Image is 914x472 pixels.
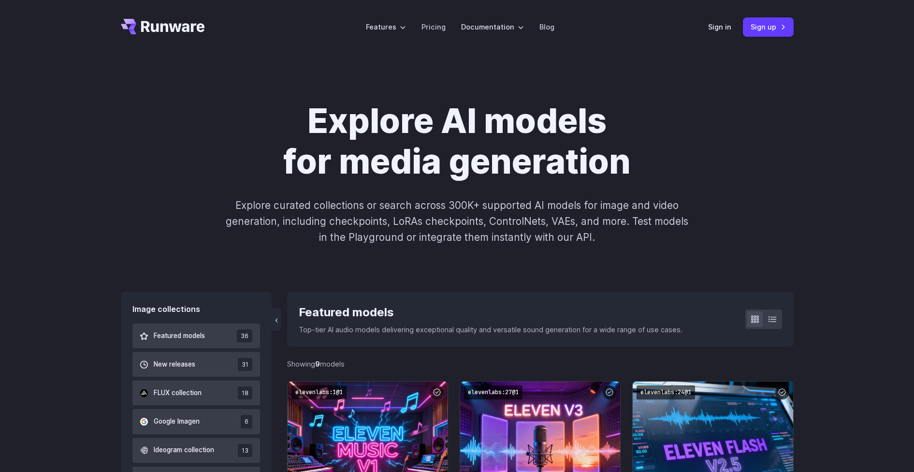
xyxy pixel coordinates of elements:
button: Featured models 36 [132,324,261,348]
code: elevenlabs:27@1 [464,385,522,399]
div: Showing models [287,358,345,369]
div: Image collections [132,303,261,316]
code: elevenlabs:1@1 [291,385,347,399]
code: elevenlabs:24@1 [637,385,695,399]
p: Top-tier AI audio models delivering exceptional quality and versatile sound generation for a wide... [299,324,682,335]
button: Google Imagen 6 [132,409,261,434]
span: 13 [238,444,252,457]
span: Google Imagen [154,416,200,427]
span: FLUX collection [154,388,202,398]
a: Go to / [121,19,205,34]
strong: 9 [315,360,320,368]
a: Pricing [421,21,446,32]
span: 36 [237,329,252,342]
span: New releases [154,359,195,370]
span: 18 [238,386,252,399]
a: Sign in [708,21,731,32]
a: Blog [539,21,554,32]
a: Sign up [743,17,794,36]
div: Featured models [299,303,682,322]
h1: Explore AI models for media generation [188,101,726,182]
span: 6 [241,415,252,428]
label: Documentation [461,21,524,32]
span: Featured models [154,331,205,341]
p: Explore curated collections or search across 300K+ supported AI models for image and video genera... [221,197,692,246]
button: ‹ [272,308,281,331]
span: Ideogram collection [154,445,214,456]
span: 31 [238,358,252,371]
label: Features [366,21,406,32]
button: FLUX collection 18 [132,381,261,405]
button: New releases 31 [132,352,261,377]
button: Ideogram collection 13 [132,438,261,463]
